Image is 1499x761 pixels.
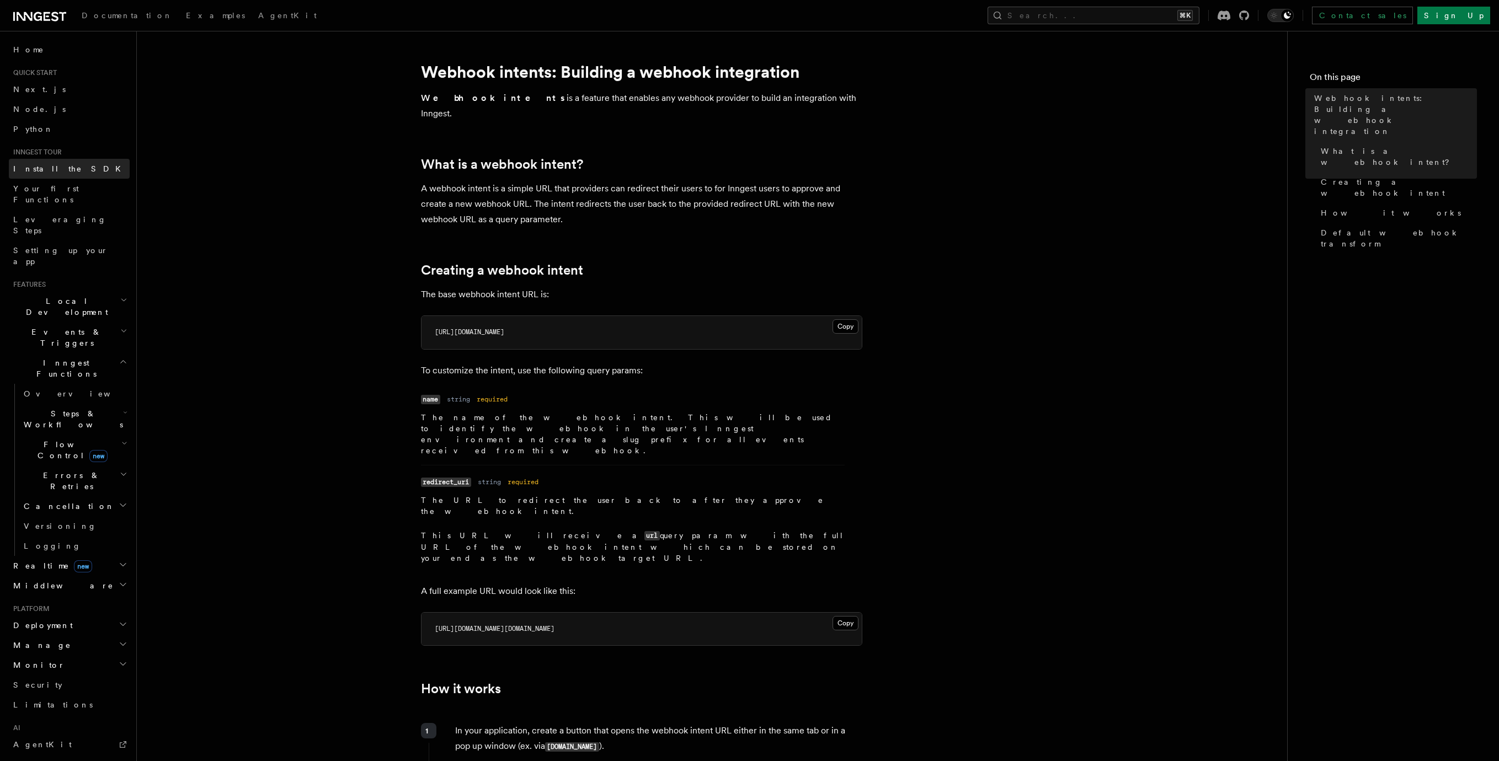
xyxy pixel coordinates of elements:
[24,522,97,530] span: Versioning
[1177,10,1193,21] kbd: ⌘K
[455,723,862,754] p: In your application, create a button that opens the webhook intent URL either in the same tab or ...
[9,640,71,651] span: Manage
[435,625,554,633] code: [URL][DOMAIN_NAME][DOMAIN_NAME]
[421,287,862,302] p: The base webhook intent URL is:
[19,435,130,465] button: Flow Controlnew
[1321,146,1477,168] span: What is a webhook intent?
[9,620,73,631] span: Deployment
[435,328,504,336] code: [URL][DOMAIN_NAME]
[9,357,119,379] span: Inngest Functions
[9,353,130,384] button: Inngest Functions
[82,11,173,20] span: Documentation
[89,450,108,462] span: new
[421,90,862,121] p: is a feature that enables any webhook provider to build an integration with Inngest.
[9,179,130,210] a: Your first Functions
[9,40,130,60] a: Home
[13,105,66,114] span: Node.js
[545,742,599,752] code: [DOMAIN_NAME]
[19,408,123,430] span: Steps & Workflows
[1321,227,1477,249] span: Default webhook transform
[13,740,72,749] span: AgentKit
[644,531,660,540] code: url
[988,7,1199,24] button: Search...⌘K
[1312,7,1413,24] a: Contact sales
[1321,207,1461,218] span: How it works
[9,695,130,715] a: Limitations
[9,384,130,556] div: Inngest Functions
[478,478,501,486] dd: string
[9,68,57,77] span: Quick start
[9,296,120,318] span: Local Development
[19,470,120,492] span: Errors & Retries
[19,439,121,461] span: Flow Control
[179,3,252,30] a: Examples
[1316,141,1477,172] a: What is a webhook intent?
[24,389,137,398] span: Overview
[421,62,862,82] h1: Webhook intents: Building a webhook integration
[19,404,130,435] button: Steps & Workflows
[13,184,79,204] span: Your first Functions
[9,79,130,99] a: Next.js
[9,119,130,139] a: Python
[19,501,115,512] span: Cancellation
[9,635,130,655] button: Manage
[421,583,862,599] p: A full example URL would look like this:
[1316,223,1477,254] a: Default webhook transform
[421,495,845,517] p: The URL to redirect the user back to after they approve the webhook intent.
[421,157,583,172] a: What is a webhook intent?
[13,44,44,55] span: Home
[9,291,130,322] button: Local Development
[13,246,108,266] span: Setting up your app
[1321,176,1477,199] span: Creating a webhook intent
[252,3,323,30] a: AgentKit
[421,723,436,738] div: 1
[508,478,538,486] dd: required
[421,93,567,103] strong: Webhook intents
[447,395,470,404] dd: string
[9,576,130,596] button: Middleware
[9,735,130,754] a: AgentKit
[75,3,179,30] a: Documentation
[74,560,92,572] span: new
[833,319,858,334] button: Copy
[9,148,62,157] span: Inngest tour
[9,655,130,675] button: Monitor
[1316,203,1477,223] a: How it works
[421,530,845,564] p: This URL will receive a query param with the full URL of the webhook intent which can be stored o...
[9,99,130,119] a: Node.js
[19,536,130,556] a: Logging
[477,395,508,404] dd: required
[9,560,92,571] span: Realtime
[9,326,120,349] span: Events & Triggers
[13,215,106,235] span: Leveraging Steps
[421,262,583,278] a: Creating a webhook intent
[9,615,130,635] button: Deployment
[9,724,20,732] span: AI
[13,125,54,133] span: Python
[19,384,130,404] a: Overview
[421,363,862,378] p: To customize the intent, use the following query params:
[9,604,50,613] span: Platform
[186,11,245,20] span: Examples
[9,660,65,671] span: Monitor
[421,181,862,227] p: A webhook intent is a simple URL that providers can redirect their users to for Inngest users to ...
[1310,88,1477,141] a: Webhook intents: Building a webhook integration
[19,496,130,516] button: Cancellation
[13,700,93,709] span: Limitations
[9,240,130,271] a: Setting up your app
[19,516,130,536] a: Versioning
[833,616,858,630] button: Copy
[19,465,130,496] button: Errors & Retries
[1316,172,1477,203] a: Creating a webhook intent
[258,11,317,20] span: AgentKit
[1310,71,1477,88] h4: On this page
[9,210,130,240] a: Leveraging Steps
[9,322,130,353] button: Events & Triggers
[9,580,114,591] span: Middleware
[9,159,130,179] a: Install the SDK
[9,556,130,576] button: Realtimenew
[13,164,127,173] span: Install the SDK
[421,681,501,696] a: How it works
[421,478,471,487] code: redirect_uri
[421,412,845,456] p: The name of the webhook intent. This will be used to identify the webhook in the user's Inngest e...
